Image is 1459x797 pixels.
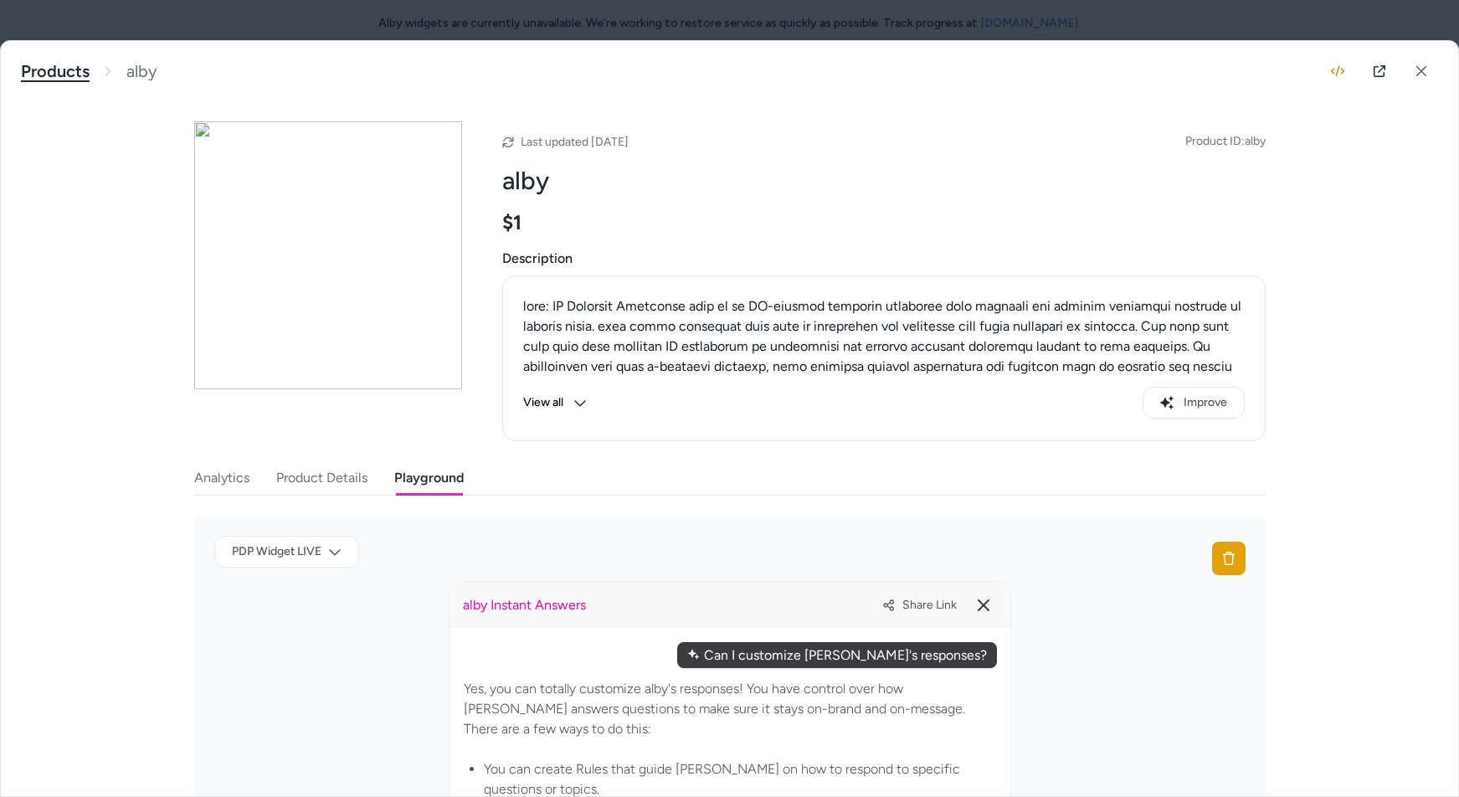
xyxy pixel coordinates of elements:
[502,210,521,235] span: $1
[194,461,249,495] button: Analytics
[21,61,157,82] nav: breadcrumb
[194,121,462,389] img: alby.com
[232,543,321,560] span: PDP Widget LIVE
[276,461,367,495] button: Product Details
[521,135,629,149] span: Last updated [DATE]
[1185,133,1266,150] span: Product ID: alby
[214,536,359,568] button: PDP Widget LIVE
[21,61,90,82] a: Products
[394,461,464,495] button: Playground
[523,387,587,419] button: View all
[126,61,157,82] span: alby
[502,249,1266,269] span: Description
[502,165,1266,197] h2: alby
[1143,387,1245,419] button: Improve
